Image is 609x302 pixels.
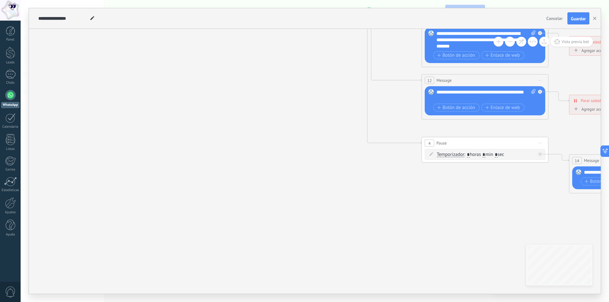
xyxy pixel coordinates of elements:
[464,151,504,157] span: : horas min sec
[572,107,607,112] div: Agregar acción
[547,16,563,21] span: Cancelar
[428,141,430,146] span: 4
[481,104,524,112] button: Enlace de web
[571,16,586,21] span: Guardar
[436,77,452,83] span: Message
[551,37,593,47] button: Vista previa bot
[572,48,607,53] div: Agregar acción
[481,51,524,59] button: Enlace de web
[1,102,19,108] div: WhatsApp
[581,39,606,45] span: Parar salesbot
[1,125,20,129] div: Calendario
[485,105,520,110] span: Enlace de web
[581,98,606,104] span: Parar salesbot
[1,147,20,151] div: Listas
[544,14,565,23] button: Cancelar
[561,39,589,44] span: Vista previa bot
[1,233,20,237] div: Ayuda
[584,157,599,164] span: Message
[433,51,480,59] button: Botón de acción
[437,53,475,58] span: Botón de acción
[567,12,589,24] button: Guardar
[427,78,432,83] span: 12
[1,81,20,85] div: Chats
[437,152,464,157] span: Temporizador
[433,104,480,112] button: Botón de acción
[575,158,579,164] span: 14
[1,188,20,192] div: Estadísticas
[485,53,520,58] span: Enlace de web
[1,168,20,172] div: Correo
[436,140,447,146] span: Pause
[1,61,20,65] div: Leads
[437,105,475,110] span: Botón de acción
[1,210,20,215] div: Ajustes
[1,38,20,42] div: Panel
